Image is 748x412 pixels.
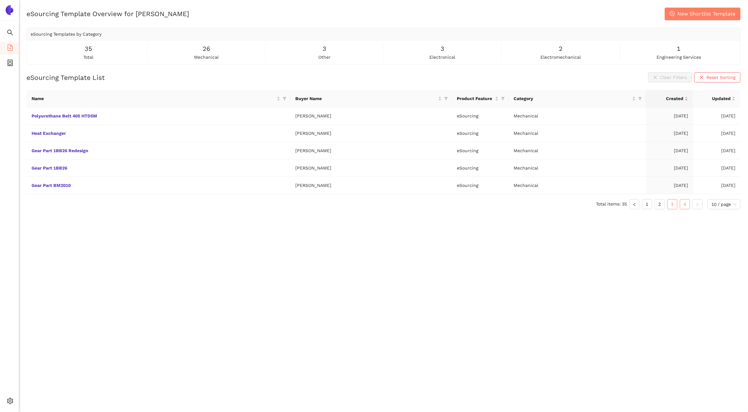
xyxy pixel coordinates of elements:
[629,199,639,209] li: Previous Page
[670,11,675,17] span: plus-circle
[509,90,646,107] th: this column's title is Category,this column is sortable
[283,97,286,100] span: filter
[559,44,562,54] span: 2
[514,95,631,102] span: Category
[7,396,13,408] span: setting
[655,200,664,209] a: 2
[295,95,437,102] span: Buyer Name
[646,159,693,177] td: [DATE]
[31,32,102,37] span: eSourcing Templates by Category
[694,72,740,82] button: closeReset Sorting
[430,54,456,61] span: electronical
[696,203,699,206] span: right
[629,199,639,209] button: left
[657,54,701,61] span: engineering services
[677,44,680,54] span: 1
[693,159,740,177] td: [DATE]
[509,159,646,177] td: Mechanical
[509,142,646,159] td: Mechanical
[646,177,693,194] td: [DATE]
[667,199,677,209] li: 3
[646,142,693,159] td: [DATE]
[540,54,581,61] span: electromechanical
[680,200,690,209] a: 4
[509,177,646,194] td: Mechanical
[693,107,740,125] td: [DATE]
[637,94,643,103] span: filter
[27,90,290,107] th: this column's title is Name,this column is sortable
[711,200,737,209] span: 10 / page
[290,177,452,194] td: [PERSON_NAME]
[83,54,93,61] span: total
[677,10,735,18] span: New Shortlist Template
[441,44,445,54] span: 3
[32,95,275,102] span: Name
[692,199,703,209] button: right
[4,5,15,15] img: Logo
[692,199,703,209] li: Next Page
[693,177,740,194] td: [DATE]
[7,27,13,40] span: search
[452,142,509,159] td: eSourcing
[452,107,509,125] td: eSourcing
[290,142,452,159] td: [PERSON_NAME]
[444,97,448,100] span: filter
[642,200,652,209] a: 1
[452,90,509,107] th: this column's title is Product Feature,this column is sortable
[596,199,627,209] li: Total items: 35
[693,125,740,142] td: [DATE]
[7,57,13,70] span: container
[290,107,452,125] td: [PERSON_NAME]
[281,94,288,103] span: filter
[194,54,219,61] span: mechanical
[668,200,677,209] a: 3
[706,74,735,81] span: Reset Sorting
[85,44,92,54] span: 35
[290,125,452,142] td: [PERSON_NAME]
[452,125,509,142] td: eSourcing
[457,95,494,102] span: Product Feature
[27,9,189,18] h2: eSourcing Template Overview for [PERSON_NAME]
[642,199,652,209] li: 1
[322,44,326,54] span: 3
[290,159,452,177] td: [PERSON_NAME]
[443,94,449,103] span: filter
[698,95,731,102] span: Updated
[452,177,509,194] td: eSourcing
[693,142,740,159] td: [DATE]
[452,159,509,177] td: eSourcing
[7,42,13,55] span: file-add
[290,90,452,107] th: this column's title is Buyer Name,this column is sortable
[699,75,704,80] span: close
[646,125,693,142] td: [DATE]
[665,8,740,20] button: plus-circleNew Shortlist Template
[693,90,740,107] th: this column's title is Updated,this column is sortable
[27,73,105,82] h2: eSourcing Template List
[318,54,331,61] span: other
[708,199,740,209] div: Page Size
[509,107,646,125] td: Mechanical
[651,95,683,102] span: Created
[500,94,506,103] span: filter
[509,125,646,142] td: Mechanical
[501,97,505,100] span: filter
[638,97,642,100] span: filter
[633,203,636,206] span: left
[646,107,693,125] td: [DATE]
[648,72,692,82] button: closeClear Filters
[203,44,210,54] span: 26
